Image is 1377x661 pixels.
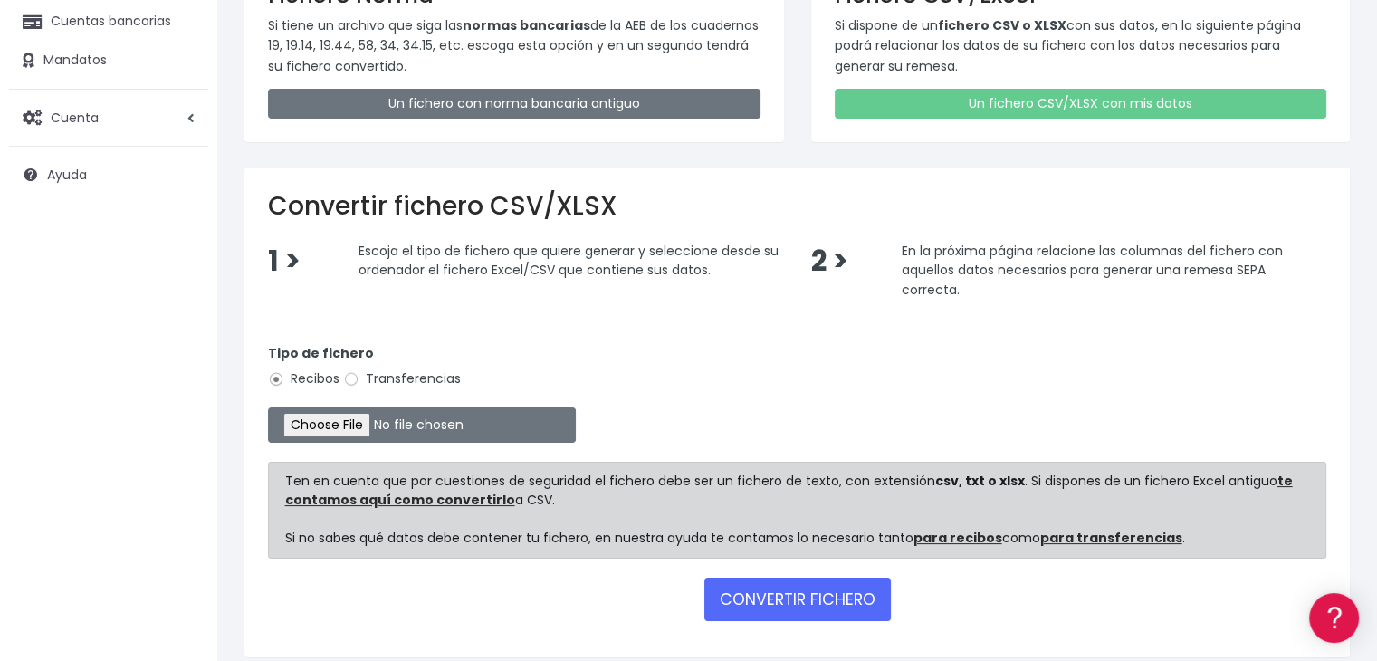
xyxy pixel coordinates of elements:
a: Un fichero con norma bancaria antiguo [268,89,760,119]
a: API [18,463,344,491]
h2: Convertir fichero CSV/XLSX [268,191,1326,222]
strong: fichero CSV o XLSX [938,16,1066,34]
span: Escoja el tipo de fichero que quiere generar y seleccione desde su ordenador el fichero Excel/CSV... [359,241,779,279]
a: te contamos aquí como convertirlo [285,472,1293,509]
strong: Tipo de fichero [268,344,374,362]
span: En la próxima página relacione las columnas del fichero con aquellos datos necesarios para genera... [901,241,1282,298]
button: Contáctanos [18,484,344,516]
span: Ayuda [47,166,87,184]
a: Perfiles de empresas [18,313,344,341]
div: Ten en cuenta que por cuestiones de seguridad el fichero debe ser un fichero de texto, con extens... [268,462,1326,559]
div: Convertir ficheros [18,200,344,217]
strong: normas bancarias [463,16,590,34]
a: para transferencias [1040,529,1182,547]
div: Información general [18,126,344,143]
a: para recibos [913,529,1002,547]
button: CONVERTIR FICHERO [704,578,891,621]
a: Un fichero CSV/XLSX con mis datos [835,89,1327,119]
p: Si dispone de un con sus datos, en la siguiente página podrá relacionar los datos de su fichero c... [835,15,1327,76]
a: Cuenta [9,99,208,137]
p: Si tiene un archivo que siga las de la AEB de los cuadernos 19, 19.14, 19.44, 58, 34, 34.15, etc.... [268,15,760,76]
a: Videotutoriales [18,285,344,313]
a: Cuentas bancarias [9,3,208,41]
a: General [18,388,344,417]
label: Recibos [268,369,339,388]
a: Mandatos [9,42,208,80]
a: Formatos [18,229,344,257]
a: Información general [18,154,344,182]
label: Transferencias [343,369,461,388]
div: Programadores [18,435,344,452]
a: Problemas habituales [18,257,344,285]
a: Ayuda [9,156,208,194]
span: 2 > [810,242,847,281]
span: 1 > [268,242,301,281]
span: Cuenta [51,108,99,126]
a: POWERED BY ENCHANT [249,522,349,539]
strong: csv, txt o xlsx [935,472,1025,490]
div: Facturación [18,359,344,377]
